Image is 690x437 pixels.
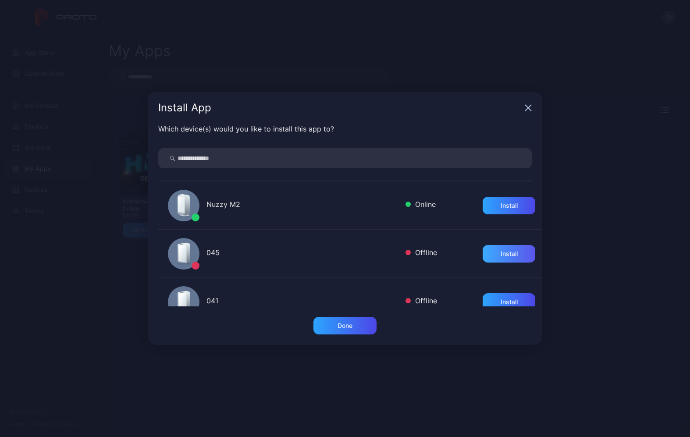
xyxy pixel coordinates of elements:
div: Which device(s) would you like to install this app to? [158,124,532,134]
div: Install [501,202,518,209]
div: Done [338,322,352,329]
button: Install [483,245,535,263]
button: Install [483,293,535,311]
div: Online [405,199,436,212]
div: Install [501,298,518,306]
div: Install [501,250,518,257]
button: Done [313,317,377,334]
div: Offline [405,247,437,260]
div: 045 [206,247,398,260]
div: Install App [158,103,521,113]
div: Nuzzy M2 [206,199,398,212]
div: Offline [405,295,437,308]
div: 041 [206,295,398,308]
button: Install [483,197,535,214]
